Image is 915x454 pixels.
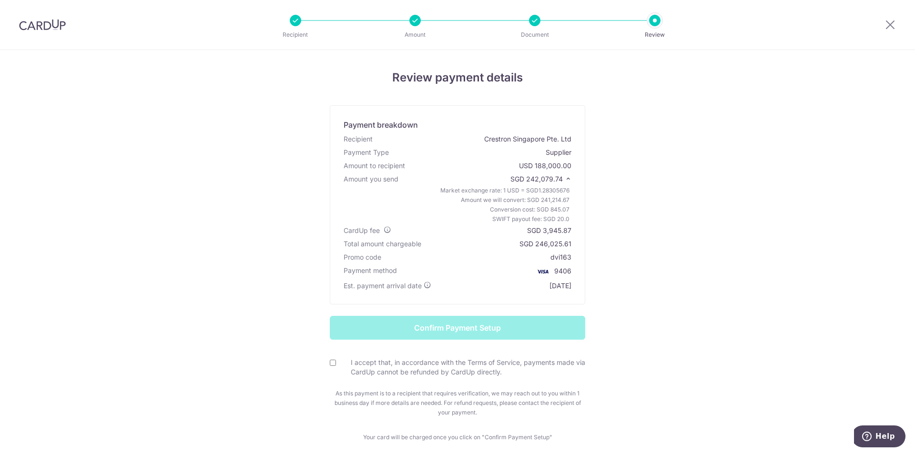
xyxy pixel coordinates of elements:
span: Conversion cost: SGD 845.07 [490,205,569,214]
div: SGD 246,025.61 [519,239,571,249]
div: Crestron Singapore Pte. Ltd [484,134,571,144]
div: SGD 3,945.87 [527,226,571,235]
div: dvi163 [550,252,571,262]
span: translation missing: en.account_steps.new_confirm_form.xb_payment.header.payment_type [344,148,389,156]
div: Est. payment arrival date [344,281,431,291]
p: Amount [380,30,450,40]
div: Promo code [344,252,381,262]
div: [DATE] [549,281,571,291]
label: I accept that, in accordance with the Terms of Service, payments made via CardUp cannot be refund... [341,358,585,377]
p: Review [620,30,690,40]
p: Your card will be charged once you click on "Confirm Payment Setup" [330,433,585,442]
div: Amount you send [344,174,398,184]
span: SWIFT payout fee: SGD 20.0 [492,214,569,224]
span: Market exchange rate: 1 USD = SGD [440,186,569,195]
span: 1.28305676 [539,187,569,194]
p: Document [499,30,570,40]
div: Payment breakdown [344,119,418,131]
span: 9406 [554,267,571,275]
p: As this payment is to a recipient that requires verification, we may reach out to you within 1 bu... [330,389,585,417]
p: Recipient [260,30,331,40]
span: CardUp fee [344,226,380,234]
span: SGD 242,079.74 [510,175,563,183]
div: Payment method [344,266,397,277]
iframe: Opens a widget where you can find more information [854,425,905,449]
h4: Review payment details [179,69,736,86]
img: <span class="translation_missing" title="translation missing: en.account_steps.new_confirm_form.b... [533,266,552,277]
div: SGD 242,079.74 [440,186,569,224]
img: CardUp [19,19,66,30]
p: SGD 242,079.74 [510,174,571,184]
span: Amount we will convert: SGD 241,214.67 [461,195,569,205]
div: Recipient [344,134,373,144]
div: Amount to recipient [344,161,405,171]
span: Total amount chargeable [344,240,421,248]
div: Supplier [546,148,571,157]
div: USD 188,000.00 [519,161,571,171]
